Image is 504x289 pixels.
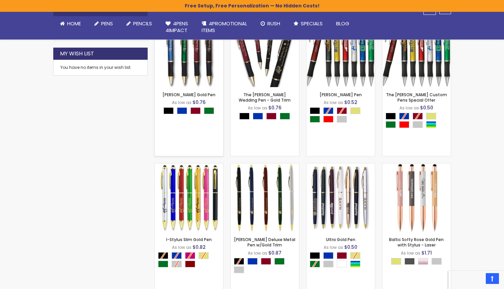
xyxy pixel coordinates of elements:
[350,261,360,267] div: Assorted
[287,16,329,31] a: Specials
[320,92,362,98] a: [PERSON_NAME] Pen
[386,121,396,128] div: Green
[248,250,267,256] span: As low as
[401,250,420,256] span: As low as
[344,244,357,251] span: $0.50
[386,92,447,103] a: The [PERSON_NAME] Custom Pens Special Offer
[386,113,396,120] div: Black
[432,258,442,265] div: Silver
[405,258,415,265] div: Gunmetal
[195,16,254,38] a: 4PROMOTIONALITEMS
[190,107,201,114] div: Burgundy
[101,20,113,27] span: Pens
[155,163,223,169] a: I-Stylus Slim Gold Pen
[239,113,249,120] div: Black
[248,105,267,111] span: As low as
[234,266,244,273] div: Silver
[421,249,432,256] span: $1.71
[386,113,451,130] div: Select A Color
[120,16,159,31] a: Pencils
[310,252,375,269] div: Select A Color
[399,121,409,128] div: Red
[159,16,195,38] a: 4Pens4impact
[350,107,360,114] div: Gold
[306,163,375,169] a: Ultra Gold Pen
[234,258,299,275] div: Select A Color
[172,244,191,250] span: As low as
[306,163,375,232] img: Ultra Gold Pen
[420,104,433,111] span: $0.50
[280,113,290,120] div: Green
[266,113,276,120] div: Burgundy
[337,116,347,123] div: Silver
[234,237,295,248] a: [PERSON_NAME] Deluxe Metal Pen w/Gold Trim
[231,19,299,87] img: The Barton Wedding Pen - Gold Trim
[162,92,215,98] a: [PERSON_NAME] Gold Pen
[254,16,287,31] a: Rush
[192,244,206,251] span: $0.82
[326,237,355,242] a: Ultra Gold Pen
[202,20,247,34] span: 4PROMOTIONAL ITEMS
[239,92,291,103] a: The [PERSON_NAME] Wedding Pen - Gold Trim
[164,107,174,114] div: Black
[324,244,343,250] span: As low as
[155,163,223,232] img: I-Stylus Slim Gold Pen
[53,16,88,31] a: Home
[391,258,445,266] div: Select A Color
[426,113,436,120] div: Gold
[268,249,281,256] span: $0.87
[336,20,349,27] span: Blog
[274,258,285,265] div: Green
[166,237,212,242] a: I-Stylus Slim Gold Pen
[310,116,320,123] div: Green
[67,20,81,27] span: Home
[267,20,280,27] span: Rush
[88,16,120,31] a: Pens
[310,107,375,124] div: Select A Color
[231,163,299,232] img: Cooper Deluxe Metal Pen w/Gold Trim
[306,19,375,87] img: Barton Pen
[344,99,357,106] span: $0.52
[382,19,451,87] img: The Barton Custom Pens Special Offer
[337,252,347,259] div: Burgundy
[382,163,451,232] img: Baltic Softy Rose Gold Pen with Stylus - Laser
[133,20,152,27] span: Pencils
[60,50,94,57] strong: My Wish List
[247,258,258,265] div: Blue
[413,121,423,128] div: Silver
[158,261,168,267] div: Green
[329,16,356,31] a: Blog
[399,105,419,111] span: As low as
[323,116,333,123] div: Red
[164,107,217,116] div: Select A Color
[185,261,195,267] div: Wine
[155,19,223,87] img: Barton Gold Pen
[177,107,187,114] div: Blue
[192,99,206,106] span: $0.76
[382,163,451,169] a: Baltic Softy Rose Gold Pen with Stylus - Laser
[158,252,223,269] div: Select A Color
[389,237,444,248] a: Baltic Softy Rose Gold Pen with Stylus - Laser
[418,258,428,265] div: Rose Gold
[239,113,293,121] div: Select A Color
[310,107,320,114] div: Black
[268,104,281,111] span: $0.76
[204,107,214,114] div: Green
[310,252,320,259] div: Black
[448,271,504,289] iframe: Reseñas de Clientes en Google
[391,258,401,265] div: Gold
[253,113,263,120] div: Blue
[231,163,299,169] a: Cooper Deluxe Metal Pen w/Gold Trim
[337,261,347,267] div: White
[301,20,323,27] span: Specials
[323,252,333,259] div: Blue
[426,121,436,128] div: Assorted
[172,100,191,105] span: As low as
[166,20,188,34] span: 4Pens 4impact
[323,261,333,267] div: Silver
[261,258,271,265] div: Burgundy
[324,100,343,105] span: As low as
[60,65,141,70] div: You have no items in your wish list.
